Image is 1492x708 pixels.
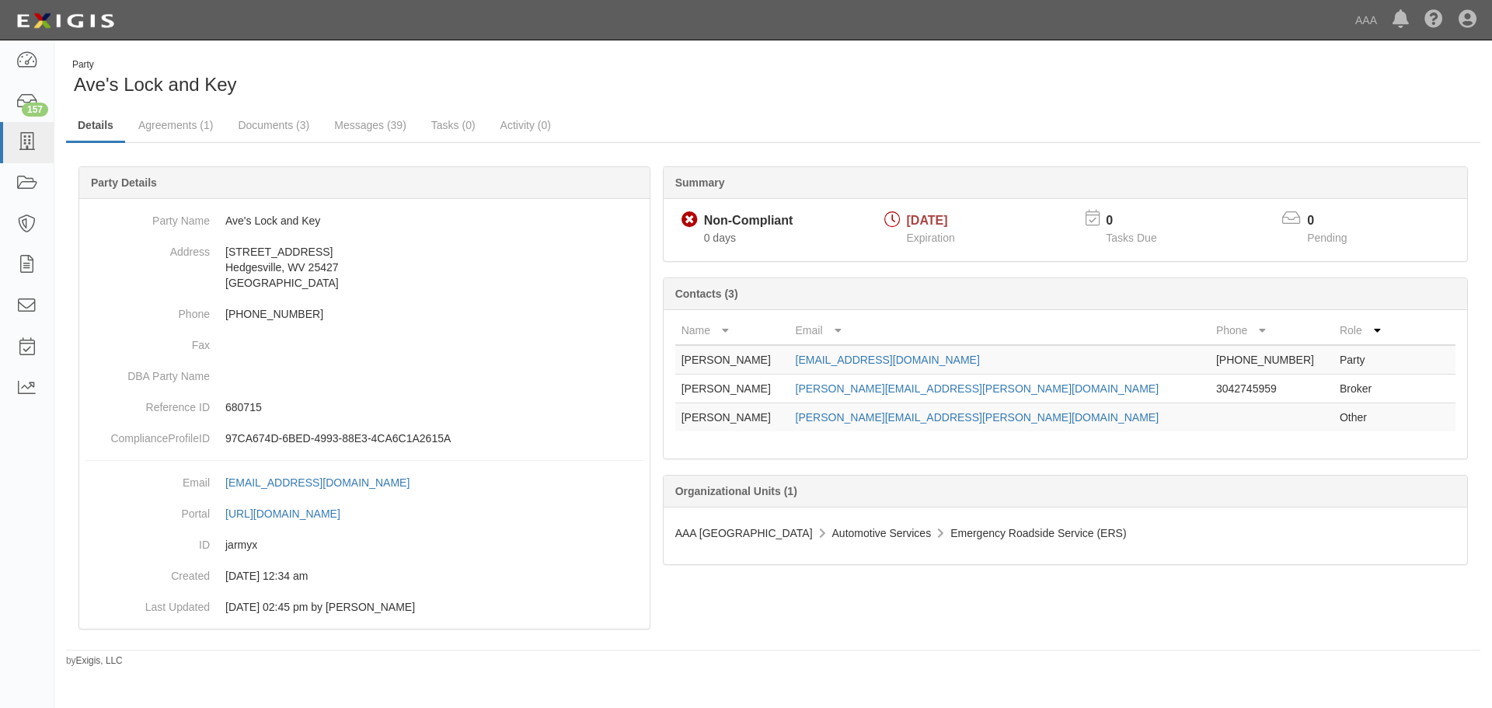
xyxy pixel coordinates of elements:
[322,110,418,141] a: Messages (39)
[790,316,1210,345] th: Email
[72,58,237,71] div: Party
[675,403,790,432] td: [PERSON_NAME]
[1106,212,1176,230] p: 0
[489,110,563,141] a: Activity (0)
[420,110,487,141] a: Tasks (0)
[226,110,321,141] a: Documents (3)
[85,298,643,330] dd: [PHONE_NUMBER]
[1307,232,1347,244] span: Pending
[66,110,125,143] a: Details
[675,527,813,539] span: AAA [GEOGRAPHIC_DATA]
[907,214,948,227] span: [DATE]
[1307,212,1366,230] p: 0
[66,654,123,668] small: by
[704,212,793,230] div: Non-Compliant
[22,103,48,117] div: 157
[76,655,123,666] a: Exigis, LLC
[85,591,210,615] dt: Last Updated
[85,529,210,553] dt: ID
[796,382,1159,395] a: [PERSON_NAME][EMAIL_ADDRESS][PERSON_NAME][DOMAIN_NAME]
[85,467,210,490] dt: Email
[66,58,762,98] div: Ave's Lock and Key
[1333,316,1393,345] th: Role
[675,485,797,497] b: Organizational Units (1)
[85,423,210,446] dt: ComplianceProfileID
[1210,345,1333,375] td: [PHONE_NUMBER]
[85,591,643,623] dd: 06/26/2024 02:45 pm by Benjamin Tully
[12,7,119,35] img: logo-5460c22ac91f19d4615b14bd174203de0afe785f0fc80cf4dbbc73dc1793850b.png
[675,316,790,345] th: Name
[85,236,643,298] dd: [STREET_ADDRESS] Hedgesville, WV 25427 [GEOGRAPHIC_DATA]
[675,375,790,403] td: [PERSON_NAME]
[85,205,643,236] dd: Ave's Lock and Key
[91,176,157,189] b: Party Details
[675,345,790,375] td: [PERSON_NAME]
[1333,403,1393,432] td: Other
[85,236,210,260] dt: Address
[225,475,410,490] div: [EMAIL_ADDRESS][DOMAIN_NAME]
[225,431,643,446] p: 97CA674D-6BED-4993-88E3-4CA6C1A2615A
[85,330,210,353] dt: Fax
[1424,11,1443,30] i: Help Center - Complianz
[832,527,932,539] span: Automotive Services
[796,354,980,366] a: [EMAIL_ADDRESS][DOMAIN_NAME]
[85,529,643,560] dd: jarmyx
[1210,316,1333,345] th: Phone
[675,176,725,189] b: Summary
[85,560,643,591] dd: 03/10/2023 12:34 am
[85,498,210,521] dt: Portal
[127,110,225,141] a: Agreements (1)
[907,232,955,244] span: Expiration
[85,361,210,384] dt: DBA Party Name
[225,476,427,489] a: [EMAIL_ADDRESS][DOMAIN_NAME]
[1333,345,1393,375] td: Party
[704,232,736,244] span: Since 10/03/2025
[85,205,210,228] dt: Party Name
[682,212,698,228] i: Non-Compliant
[675,288,738,300] b: Contacts (3)
[85,298,210,322] dt: Phone
[1333,375,1393,403] td: Broker
[1106,232,1156,244] span: Tasks Due
[950,527,1126,539] span: Emergency Roadside Service (ERS)
[225,507,357,520] a: [URL][DOMAIN_NAME]
[796,411,1159,424] a: [PERSON_NAME][EMAIL_ADDRESS][PERSON_NAME][DOMAIN_NAME]
[74,74,237,95] span: Ave's Lock and Key
[1210,375,1333,403] td: 3042745959
[1347,5,1385,36] a: AAA
[225,399,643,415] p: 680715
[85,392,210,415] dt: Reference ID
[85,560,210,584] dt: Created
